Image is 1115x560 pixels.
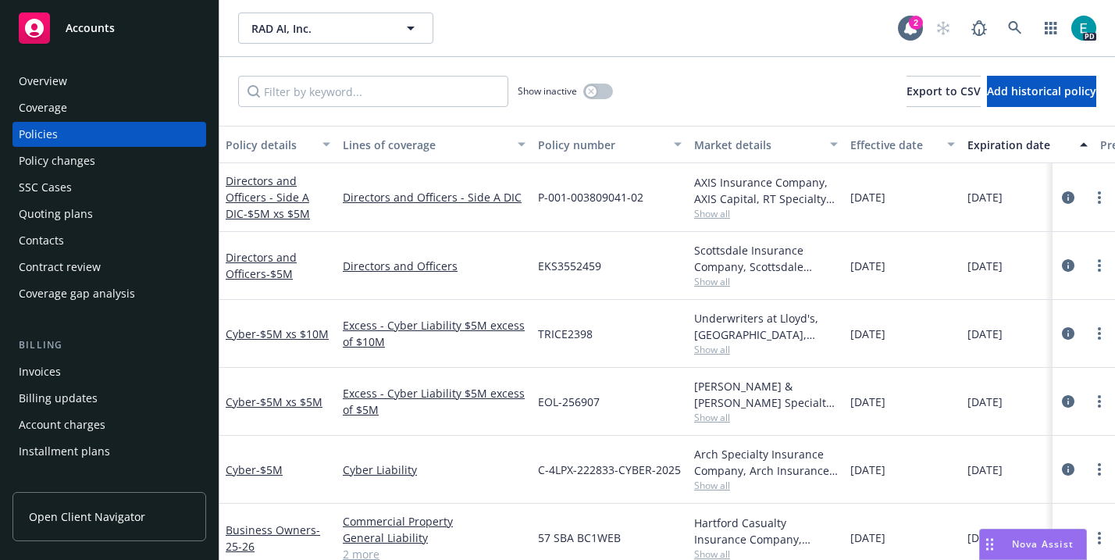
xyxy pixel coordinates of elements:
[226,250,297,281] a: Directors and Officers
[1059,324,1078,343] a: circleInformation
[850,394,885,410] span: [DATE]
[12,439,206,464] a: Installment plans
[688,126,844,163] button: Market details
[694,378,838,411] div: [PERSON_NAME] & [PERSON_NAME] Specialty Insurance Company, [PERSON_NAME] & [PERSON_NAME] ([GEOGRA...
[226,137,313,153] div: Policy details
[19,95,67,120] div: Coverage
[12,337,206,353] div: Billing
[19,175,72,200] div: SSC Cases
[538,394,600,410] span: EOL-256907
[694,275,838,288] span: Show all
[909,16,923,30] div: 2
[343,317,525,350] a: Excess - Cyber Liability $5M excess of $10M
[12,281,206,306] a: Coverage gap analysis
[961,126,1094,163] button: Expiration date
[1090,392,1109,411] a: more
[694,446,838,479] div: Arch Specialty Insurance Company, Arch Insurance Company, Coalition Insurance Solutions (MGA), CR...
[226,523,320,554] a: Business Owners
[850,258,885,274] span: [DATE]
[343,189,525,205] a: Directors and Officers - Side A DIC
[850,189,885,205] span: [DATE]
[343,137,508,153] div: Lines of coverage
[967,189,1003,205] span: [DATE]
[532,126,688,163] button: Policy number
[694,174,838,207] div: AXIS Insurance Company, AXIS Capital, RT Specialty Insurance Services, LLC (RSG Specialty, LLC)
[226,326,329,341] a: Cyber
[538,137,664,153] div: Policy number
[1071,16,1096,41] img: photo
[694,411,838,424] span: Show all
[1090,256,1109,275] a: more
[694,479,838,492] span: Show all
[66,22,115,34] span: Accounts
[19,281,135,306] div: Coverage gap analysis
[907,76,981,107] button: Export to CSV
[1059,256,1078,275] a: circleInformation
[694,343,838,356] span: Show all
[1035,12,1067,44] a: Switch app
[694,207,838,220] span: Show all
[244,206,310,221] span: - $5M xs $5M
[844,126,961,163] button: Effective date
[238,76,508,107] input: Filter by keyword...
[12,122,206,147] a: Policies
[538,326,593,342] span: TRICE2398
[967,326,1003,342] span: [DATE]
[987,76,1096,107] button: Add historical policy
[256,394,322,409] span: - $5M xs $5M
[19,359,61,384] div: Invoices
[999,12,1031,44] a: Search
[1059,392,1078,411] a: circleInformation
[694,515,838,548] div: Hartford Casualty Insurance Company, Hartford Insurance Group
[19,202,93,226] div: Quoting plans
[538,462,681,478] span: C-4LPX-222833-CYBER-2025
[19,386,98,411] div: Billing updates
[12,148,206,173] a: Policy changes
[538,530,621,546] span: 57 SBA BC1WEB
[12,6,206,50] a: Accounts
[226,394,322,409] a: Cyber
[979,529,1087,560] button: Nova Assist
[1090,460,1109,479] a: more
[343,513,525,530] a: Commercial Property
[518,84,577,98] span: Show inactive
[251,20,387,37] span: RAD AI, Inc.
[343,462,525,478] a: Cyber Liability
[1090,188,1109,207] a: more
[850,137,938,153] div: Effective date
[12,202,206,226] a: Quoting plans
[12,95,206,120] a: Coverage
[538,189,643,205] span: P-001-003809041-02
[19,69,67,94] div: Overview
[343,530,525,546] a: General Liability
[226,523,320,554] span: - 25-26
[850,530,885,546] span: [DATE]
[964,12,995,44] a: Report a Bug
[1090,529,1109,548] a: more
[967,530,1003,546] span: [DATE]
[1059,460,1078,479] a: circleInformation
[343,385,525,418] a: Excess - Cyber Liability $5M excess of $5M
[12,69,206,94] a: Overview
[694,242,838,275] div: Scottsdale Insurance Company, Scottsdale Insurance Company (Nationwide), RT Specialty Insurance S...
[987,84,1096,98] span: Add historical policy
[694,310,838,343] div: Underwriters at Lloyd's, [GEOGRAPHIC_DATA], [PERSON_NAME] of [GEOGRAPHIC_DATA], Corona Underwrite...
[238,12,433,44] button: RAD AI, Inc.
[256,326,329,341] span: - $5M xs $10M
[694,137,821,153] div: Market details
[19,412,105,437] div: Account charges
[19,148,95,173] div: Policy changes
[1012,537,1074,551] span: Nova Assist
[980,530,999,559] div: Drag to move
[850,326,885,342] span: [DATE]
[1090,324,1109,343] a: more
[19,439,110,464] div: Installment plans
[12,255,206,280] a: Contract review
[226,173,310,221] a: Directors and Officers - Side A DIC
[19,255,101,280] div: Contract review
[29,508,145,525] span: Open Client Navigator
[12,175,206,200] a: SSC Cases
[12,386,206,411] a: Billing updates
[226,462,283,477] a: Cyber
[12,228,206,253] a: Contacts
